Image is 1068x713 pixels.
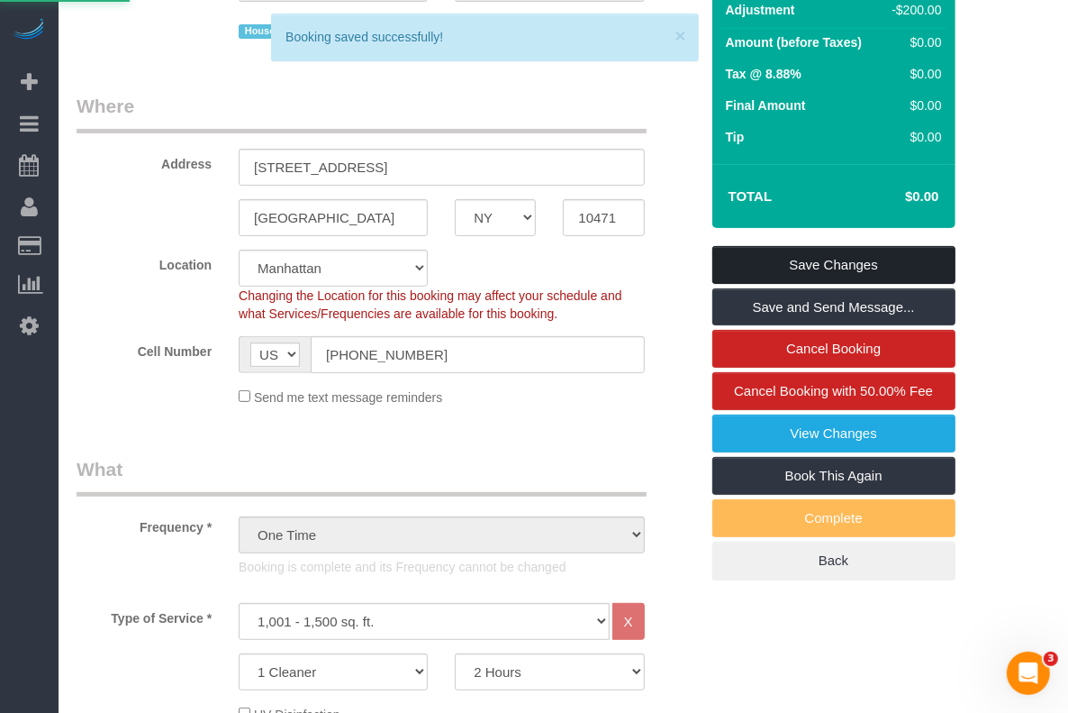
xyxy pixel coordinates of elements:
[726,65,801,83] label: Tax @ 8.88%
[851,189,938,205] h4: $0.00
[63,512,225,536] label: Frequency *
[726,33,862,51] label: Amount (before Taxes)
[726,96,806,114] label: Final Amount
[311,336,644,373] input: Cell Number
[239,288,621,321] span: Changing the Location for this booking may affect your schedule and what Services/Frequencies are...
[886,128,942,146] div: $0.00
[729,188,773,204] strong: Total
[886,1,942,19] div: -$200.00
[1044,652,1058,666] span: 3
[712,372,955,410] a: Cancel Booking with 50.00% Fee
[77,93,647,133] legend: Where
[726,1,795,19] label: Adjustment
[1007,652,1050,695] iframe: Intercom live chat
[712,288,955,326] a: Save and Send Message...
[563,199,644,236] input: Zip Code
[712,542,955,580] a: Back
[239,24,281,39] span: House
[674,26,685,45] button: ×
[886,96,942,114] div: $0.00
[254,390,442,405] span: Send me text message reminders
[886,33,942,51] div: $0.00
[63,250,225,274] label: Location
[712,415,955,452] a: View Changes
[712,330,955,368] a: Cancel Booking
[712,457,955,495] a: Book This Again
[285,28,683,46] div: Booking saved successfully!
[239,199,428,236] input: City
[712,246,955,284] a: Save Changes
[77,456,647,497] legend: What
[11,18,47,43] img: Automaid Logo
[886,65,942,83] div: $0.00
[63,149,225,173] label: Address
[239,558,644,576] p: Booking is complete and its Frequency cannot be changed
[726,128,745,146] label: Tip
[63,603,225,627] label: Type of Service *
[63,336,225,361] label: Cell Number
[734,383,933,398] span: Cancel Booking with 50.00% Fee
